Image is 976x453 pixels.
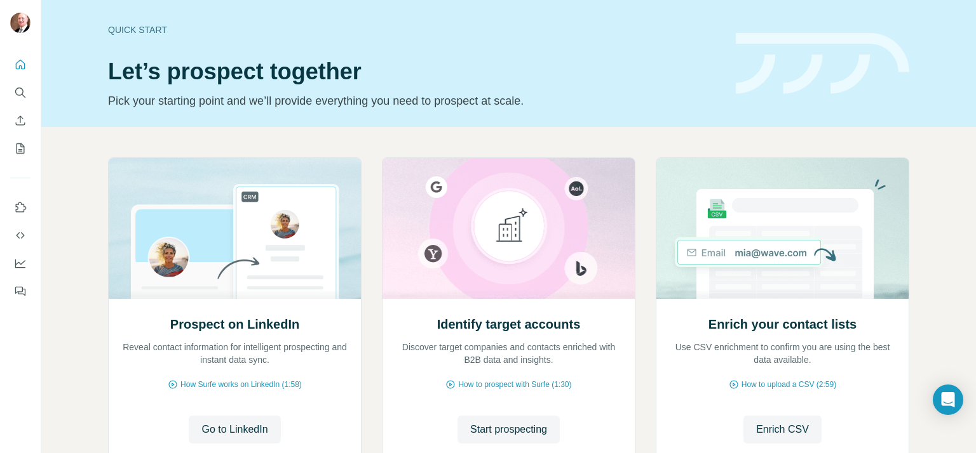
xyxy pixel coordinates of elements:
img: Avatar [10,13,30,33]
span: How to upload a CSV (2:59) [742,379,836,390]
span: Go to LinkedIn [201,422,268,437]
button: Dashboard [10,252,30,275]
p: Pick your starting point and we’ll provide everything you need to prospect at scale. [108,92,721,110]
button: Start prospecting [457,416,560,443]
img: Enrich your contact lists [656,158,909,299]
h1: Let’s prospect together [108,59,721,84]
button: My lists [10,137,30,160]
h2: Enrich your contact lists [708,315,857,333]
button: Search [10,81,30,104]
p: Reveal contact information for intelligent prospecting and instant data sync. [121,341,348,366]
img: Identify target accounts [382,158,635,299]
p: Discover target companies and contacts enriched with B2B data and insights. [395,341,622,366]
button: Use Surfe API [10,224,30,247]
img: Prospect on LinkedIn [108,158,362,299]
button: Feedback [10,280,30,303]
button: Enrich CSV [743,416,822,443]
button: Go to LinkedIn [189,416,280,443]
span: How to prospect with Surfe (1:30) [458,379,571,390]
div: Quick start [108,23,721,36]
button: Quick start [10,53,30,76]
span: Enrich CSV [756,422,809,437]
span: How Surfe works on LinkedIn (1:58) [180,379,302,390]
span: Start prospecting [470,422,547,437]
div: Open Intercom Messenger [933,384,963,415]
button: Use Surfe on LinkedIn [10,196,30,219]
h2: Prospect on LinkedIn [170,315,299,333]
img: banner [736,33,909,95]
p: Use CSV enrichment to confirm you are using the best data available. [669,341,896,366]
h2: Identify target accounts [437,315,581,333]
button: Enrich CSV [10,109,30,132]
